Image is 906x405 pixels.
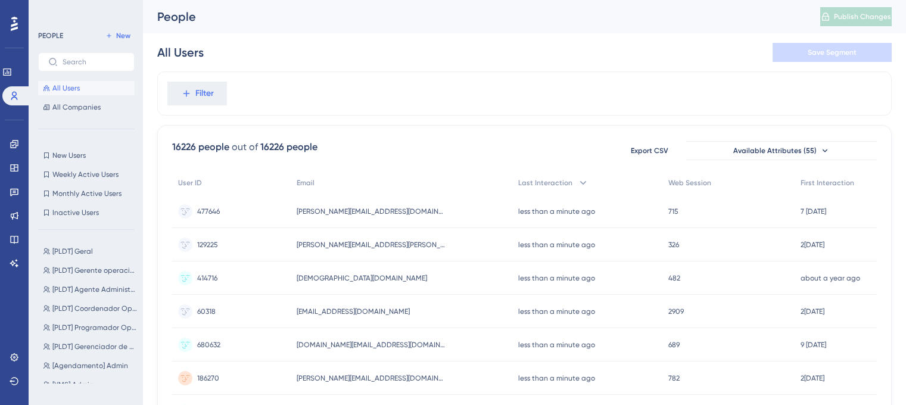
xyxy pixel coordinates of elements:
[38,282,142,297] button: [PLDT] Agente Administrativo
[38,167,135,182] button: Weekly Active Users
[197,340,220,350] span: 680632
[668,273,680,283] span: 482
[38,301,142,316] button: [PLDT] Coordenador Operacional
[808,48,857,57] span: Save Segment
[820,7,892,26] button: Publish Changes
[38,100,135,114] button: All Companies
[52,170,119,179] span: Weekly Active Users
[52,323,137,332] span: [PLDT] Programador Operacional
[38,81,135,95] button: All Users
[52,151,86,160] span: New Users
[801,374,824,382] time: 2[DATE]
[232,140,258,154] div: out of
[834,12,891,21] span: Publish Changes
[518,178,572,188] span: Last Interaction
[668,340,680,350] span: 689
[518,241,595,249] time: less than a minute ago
[801,207,826,216] time: 7 [DATE]
[52,208,99,217] span: Inactive Users
[297,307,410,316] span: [EMAIL_ADDRESS][DOMAIN_NAME]
[518,307,595,316] time: less than a minute ago
[197,240,218,250] span: 129225
[52,266,137,275] span: [PLDT] Gerente operacional
[668,307,684,316] span: 2909
[38,31,63,40] div: PEOPLE
[197,373,219,383] span: 186270
[38,148,135,163] button: New Users
[518,207,595,216] time: less than a minute ago
[63,58,124,66] input: Search
[631,146,668,155] span: Export CSV
[801,274,860,282] time: about a year ago
[773,43,892,62] button: Save Segment
[297,178,315,188] span: Email
[38,205,135,220] button: Inactive Users
[52,102,101,112] span: All Companies
[668,207,678,216] span: 715
[668,178,711,188] span: Web Session
[157,8,790,25] div: People
[668,240,679,250] span: 326
[518,341,595,349] time: less than a minute ago
[260,140,317,154] div: 16226 people
[38,320,142,335] button: [PLDT] Programador Operacional
[686,141,877,160] button: Available Attributes (55)
[167,82,227,105] button: Filter
[297,207,446,216] span: [PERSON_NAME][EMAIL_ADDRESS][DOMAIN_NAME]
[52,285,137,294] span: [PLDT] Agente Administrativo
[52,380,94,390] span: [YMS] Admin
[297,240,446,250] span: [PERSON_NAME][EMAIL_ADDRESS][PERSON_NAME][DOMAIN_NAME]
[38,359,142,373] button: [Agendamento] Admin
[668,373,680,383] span: 782
[297,373,446,383] span: [PERSON_NAME][EMAIL_ADDRESS][DOMAIN_NAME]
[38,378,142,392] button: [YMS] Admin
[52,361,128,370] span: [Agendamento] Admin
[801,341,826,349] time: 9 [DATE]
[178,178,202,188] span: User ID
[197,273,217,283] span: 414716
[38,186,135,201] button: Monthly Active Users
[518,374,595,382] time: less than a minute ago
[195,86,214,101] span: Filter
[52,247,93,256] span: [PLDT] Geral
[197,207,220,216] span: 477646
[52,189,122,198] span: Monthly Active Users
[101,29,135,43] button: New
[518,274,595,282] time: less than a minute ago
[801,241,824,249] time: 2[DATE]
[52,304,137,313] span: [PLDT] Coordenador Operacional
[38,263,142,278] button: [PLDT] Gerente operacional
[172,140,229,154] div: 16226 people
[297,340,446,350] span: [DOMAIN_NAME][EMAIL_ADDRESS][DOMAIN_NAME]
[733,146,817,155] span: Available Attributes (55)
[801,307,824,316] time: 2[DATE]
[52,83,80,93] span: All Users
[116,31,130,40] span: New
[157,44,204,61] div: All Users
[52,342,137,351] span: [PLDT] Gerenciador de Recursos
[619,141,679,160] button: Export CSV
[801,178,854,188] span: First Interaction
[297,273,427,283] span: [DEMOGRAPHIC_DATA][DOMAIN_NAME]
[38,339,142,354] button: [PLDT] Gerenciador de Recursos
[38,244,142,258] button: [PLDT] Geral
[197,307,216,316] span: 60318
